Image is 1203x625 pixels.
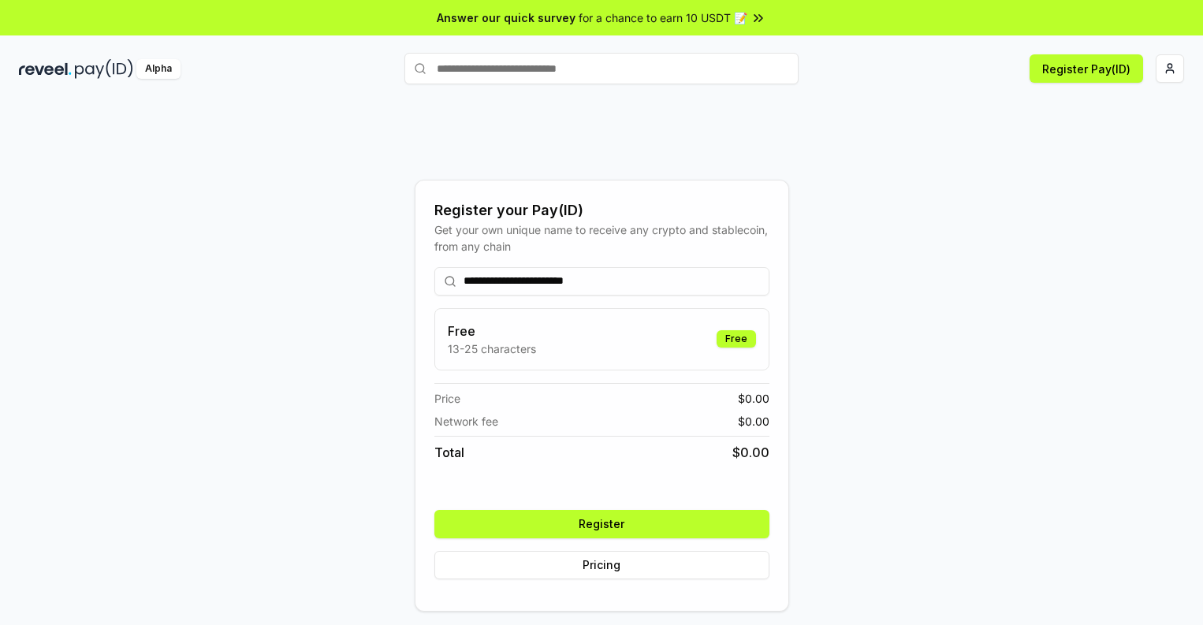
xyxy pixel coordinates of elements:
[437,9,575,26] span: Answer our quick survey
[75,59,133,79] img: pay_id
[579,9,747,26] span: for a chance to earn 10 USDT 📝
[738,413,769,430] span: $ 0.00
[717,330,756,348] div: Free
[19,59,72,79] img: reveel_dark
[434,221,769,255] div: Get your own unique name to receive any crypto and stablecoin, from any chain
[448,340,536,357] p: 13-25 characters
[732,443,769,462] span: $ 0.00
[448,322,536,340] h3: Free
[434,413,498,430] span: Network fee
[434,199,769,221] div: Register your Pay(ID)
[434,390,460,407] span: Price
[738,390,769,407] span: $ 0.00
[434,443,464,462] span: Total
[434,551,769,579] button: Pricing
[434,510,769,538] button: Register
[1030,54,1143,83] button: Register Pay(ID)
[136,59,181,79] div: Alpha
